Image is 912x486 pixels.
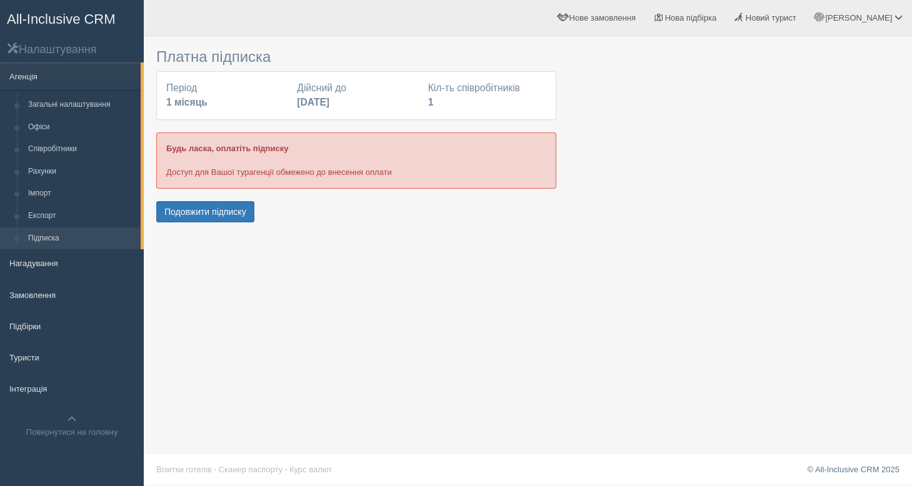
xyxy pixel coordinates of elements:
div: Кіл-ть співробітників [422,81,553,110]
div: Доступ для Вашої турагенції обмежено до внесення оплати [156,132,556,188]
a: Візитки готелів [156,465,212,474]
span: Новий турист [746,13,796,22]
a: Підписка [23,227,141,250]
button: Подовжити підписку [156,201,254,222]
a: Курс валют [289,465,332,474]
a: All-Inclusive CRM [1,1,143,35]
b: 1 місяць [166,97,208,107]
span: [PERSON_NAME] [825,13,892,22]
div: Дійсний до [291,81,421,110]
a: Офіси [23,116,141,139]
a: Загальні налаштування [23,94,141,116]
span: · [214,465,216,474]
a: © All-Inclusive CRM 2025 [807,465,899,474]
span: Нове замовлення [569,13,636,22]
h3: Платна підписка [156,49,556,65]
span: All-Inclusive CRM [7,11,116,27]
b: [DATE] [297,97,329,107]
span: Нова підбірка [665,13,717,22]
span: · [285,465,288,474]
b: 1 [428,97,434,107]
a: Рахунки [23,161,141,183]
a: Експорт [23,205,141,227]
b: Будь ласка, оплатіть підписку [166,144,288,153]
a: Сканер паспорту [219,465,283,474]
div: Період [160,81,291,110]
a: Імпорт [23,182,141,205]
a: Співробітники [23,138,141,161]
